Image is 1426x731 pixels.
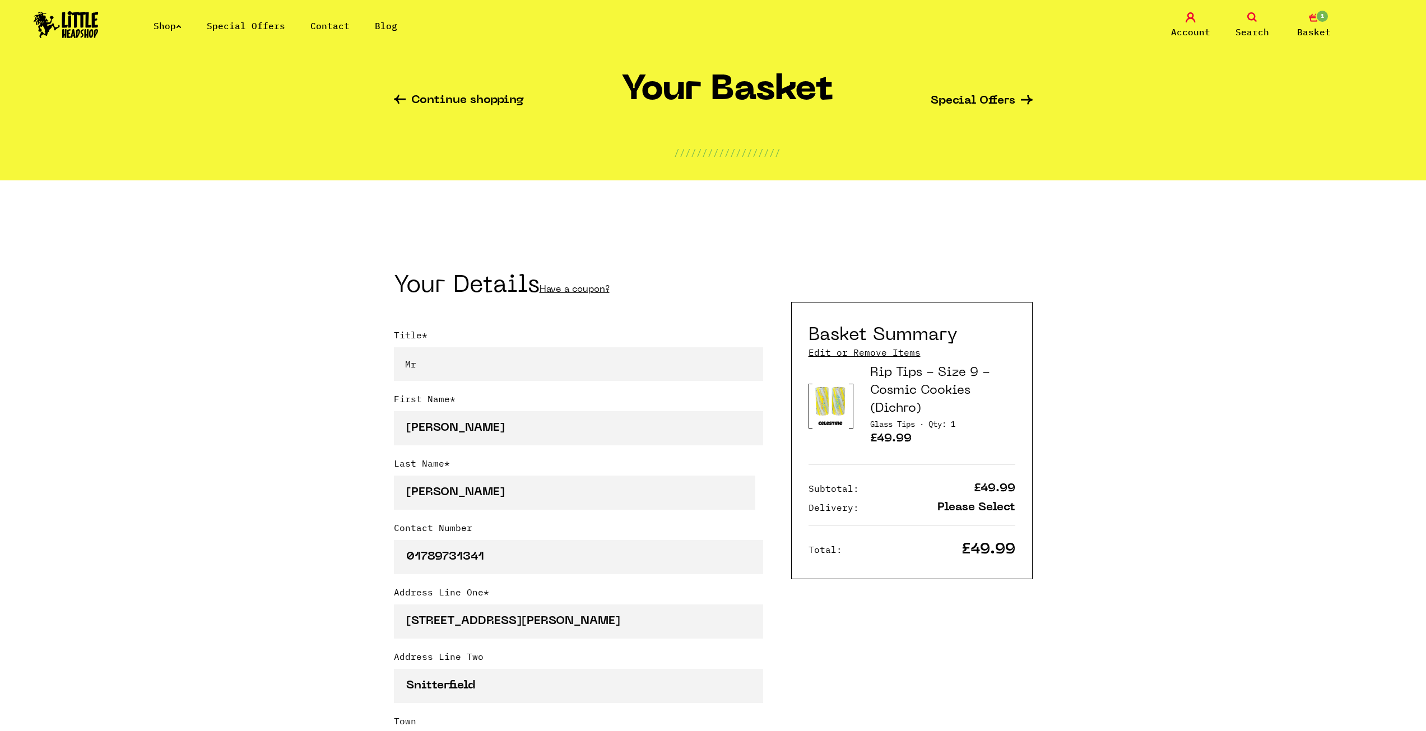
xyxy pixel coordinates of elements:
span: Search [1235,25,1269,39]
input: First Name [394,411,763,445]
p: Please Select [937,502,1015,514]
a: Continue shopping [394,95,524,108]
label: Title [394,328,763,347]
label: Last Name [394,457,763,476]
a: Have a coupon? [540,285,610,294]
a: Special Offers [207,20,285,31]
a: Special Offers [931,95,1033,107]
input: Last Name [394,476,756,510]
h2: Basket Summary [809,325,958,346]
p: Delivery: [809,501,859,514]
p: Subtotal: [809,482,859,495]
span: 1 [1316,10,1329,23]
img: Little Head Shop Logo [34,11,99,38]
a: Contact [310,20,350,31]
span: Quantity [928,419,955,429]
a: Search [1224,12,1280,39]
span: Category [870,419,924,429]
a: Edit or Remove Items [809,346,921,358]
label: Contact Number [394,521,763,540]
span: Account [1171,25,1210,39]
span: Basket [1297,25,1331,39]
a: 1 Basket [1286,12,1342,39]
img: Product [812,383,849,429]
label: Address Line Two [394,650,763,669]
input: Address Line One [394,604,763,639]
p: £49.99 [870,433,1015,448]
input: Address Line Two [394,669,763,703]
label: First Name [394,392,763,411]
a: Blog [375,20,397,31]
label: Address Line One [394,585,763,604]
input: Contact Number [394,540,763,574]
a: Rip Tips - Size 9 - Cosmic Cookies (Dichro) [870,367,990,415]
p: Total: [809,543,842,556]
h1: Your Basket [621,71,833,118]
h2: Your Details [394,276,763,300]
a: Shop [154,20,182,31]
p: £49.99 [974,483,1015,495]
p: £49.99 [961,544,1015,556]
p: /////////////////// [674,146,781,159]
